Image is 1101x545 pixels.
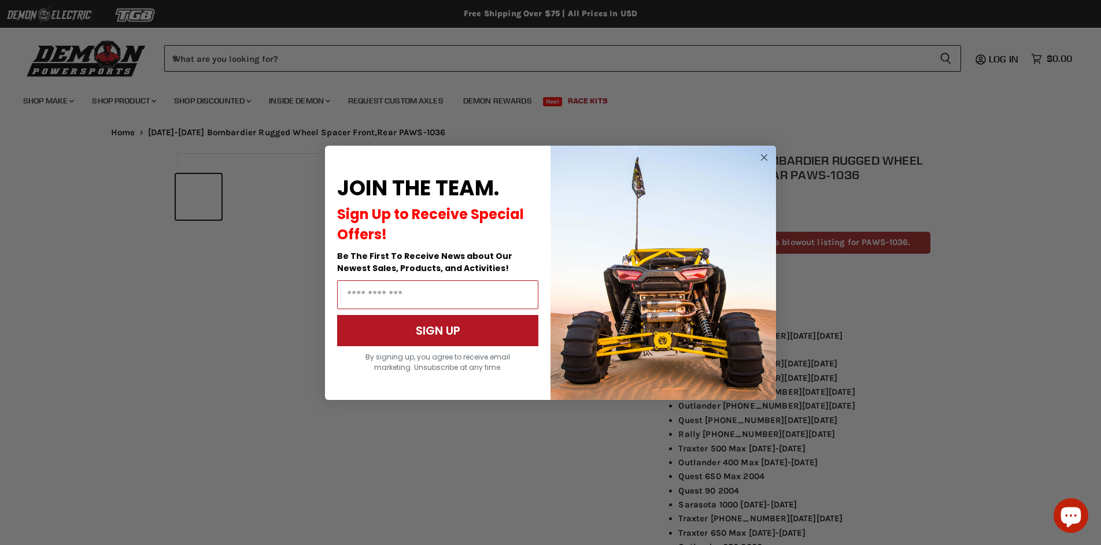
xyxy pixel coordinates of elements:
[757,150,771,165] button: Close dialog
[1050,498,1092,536] inbox-online-store-chat: Shopify online store chat
[337,250,512,274] span: Be The First To Receive News about Our Newest Sales, Products, and Activities!
[365,352,510,372] span: By signing up, you agree to receive email marketing. Unsubscribe at any time.
[550,146,776,400] img: a9095488-b6e7-41ba-879d-588abfab540b.jpeg
[337,280,538,309] input: Email Address
[337,173,499,203] span: JOIN THE TEAM.
[337,205,524,244] span: Sign Up to Receive Special Offers!
[337,315,538,346] button: SIGN UP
